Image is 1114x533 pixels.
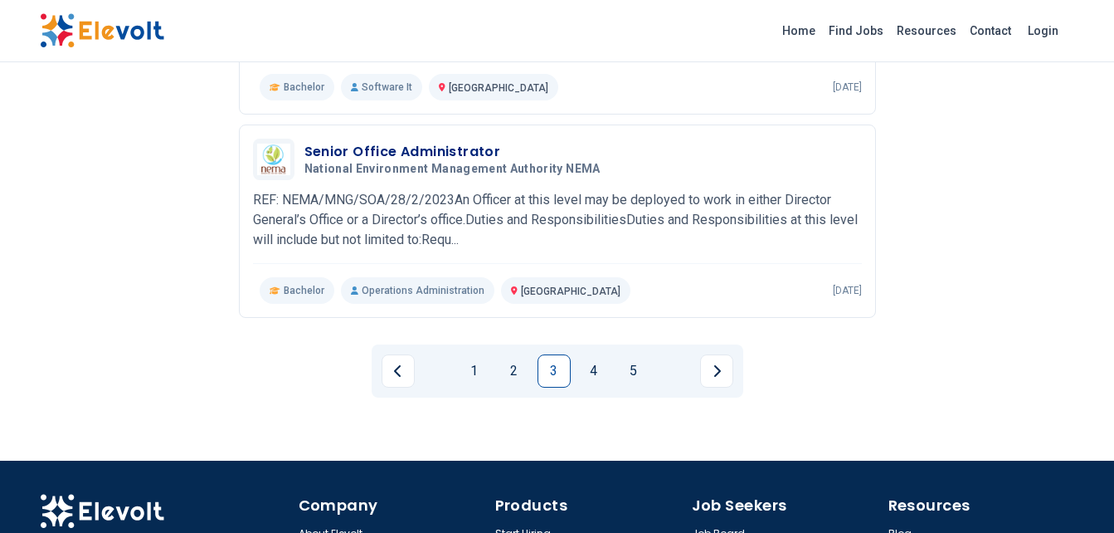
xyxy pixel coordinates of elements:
[299,494,485,517] h4: Company
[538,355,571,388] a: Page 3 is your current page
[341,277,494,304] p: Operations Administration
[304,142,607,162] h3: Senior Office Administrator
[521,286,620,297] span: [GEOGRAPHIC_DATA]
[577,355,611,388] a: Page 4
[382,355,733,388] ul: Pagination
[284,284,324,297] span: Bachelor
[890,17,963,44] a: Resources
[40,13,164,48] img: Elevolt
[253,190,862,250] p: REF: NEMA/MNG/SOA/28/2/2023An Officer at this level may be deployed to work in either Director Ge...
[382,355,415,388] a: Previous page
[700,355,733,388] a: Next page
[776,17,822,44] a: Home
[341,74,422,100] p: Software It
[888,494,1075,517] h4: Resources
[617,355,650,388] a: Page 5
[498,355,531,388] a: Page 2
[284,81,324,94] span: Bachelor
[40,494,164,529] img: Elevolt
[833,284,862,297] p: [DATE]
[833,81,862,94] p: [DATE]
[449,82,548,94] span: [GEOGRAPHIC_DATA]
[692,494,878,517] h4: Job Seekers
[1031,453,1114,533] iframe: Chat Widget
[822,17,890,44] a: Find Jobs
[253,139,862,304] a: National Environment Management Authority NEMASenior Office AdministratorNational Environment Man...
[1018,14,1068,47] a: Login
[304,162,601,177] span: National Environment Management Authority NEMA
[257,144,290,175] img: National Environment Management Authority NEMA
[495,494,682,517] h4: Products
[458,355,491,388] a: Page 1
[963,17,1018,44] a: Contact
